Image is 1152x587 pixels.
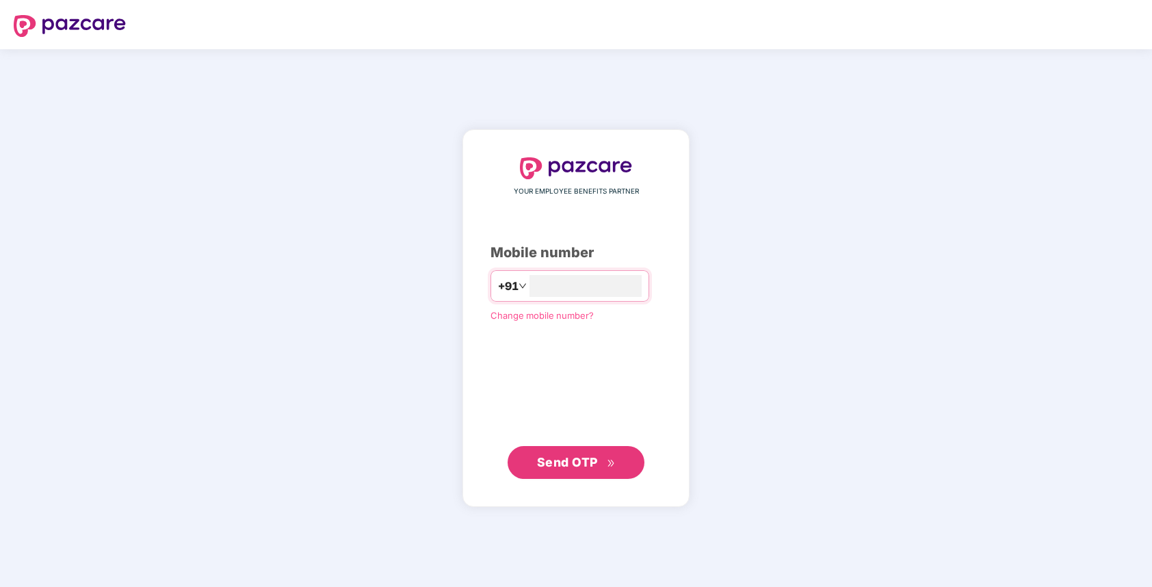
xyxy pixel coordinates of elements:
[508,446,644,479] button: Send OTPdouble-right
[490,242,662,263] div: Mobile number
[498,278,519,295] span: +91
[14,15,126,37] img: logo
[519,282,527,290] span: down
[537,455,598,469] span: Send OTP
[520,157,632,179] img: logo
[490,310,594,321] a: Change mobile number?
[607,459,616,468] span: double-right
[514,186,639,197] span: YOUR EMPLOYEE BENEFITS PARTNER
